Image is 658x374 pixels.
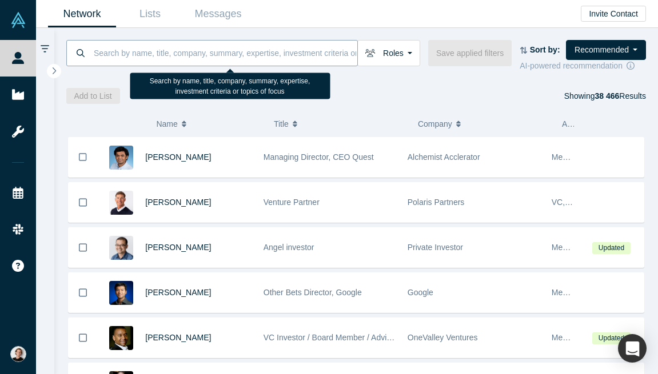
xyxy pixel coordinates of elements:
[408,243,463,252] span: Private Investor
[69,183,97,222] button: Bookmark
[428,40,512,66] button: Save applied filters
[264,152,374,162] span: Managing Director, CEO Quest
[552,243,601,252] span: Mentor, Angel
[109,326,133,350] img: Juan Scarlett's Profile Image
[69,228,97,267] button: Bookmark
[274,112,406,136] button: Title
[552,288,607,297] span: Mentor, Faculty
[562,119,615,128] span: Alchemist Role
[145,198,211,207] a: [PERSON_NAME]
[109,146,133,170] img: Gnani Palanikumar's Profile Image
[564,88,646,104] div: Showing
[109,191,133,215] img: Gary Swart's Profile Image
[408,288,433,297] span: Google
[48,1,116,27] a: Network
[552,198,622,207] span: VC, Faculty, Mentor
[408,198,465,207] span: Polaris Partners
[408,333,478,342] span: OneValley Ventures
[418,112,452,136] span: Company
[264,243,314,252] span: Angel investor
[184,1,252,27] a: Messages
[408,152,480,162] span: Alchemist Acclerator
[145,288,211,297] a: [PERSON_NAME]
[10,12,26,28] img: Alchemist Vault Logo
[69,318,97,357] button: Bookmark
[109,236,133,260] img: Danny Chee's Profile Image
[552,333,592,342] span: Mentor, VC
[145,333,211,342] a: [PERSON_NAME]
[156,112,177,136] span: Name
[530,45,560,54] strong: Sort by:
[264,288,362,297] span: Other Bets Director, Google
[109,281,133,305] img: Steven Kan's Profile Image
[66,88,120,104] button: Add to List
[581,6,646,22] button: Invite Contact
[69,137,97,177] button: Bookmark
[156,112,262,136] button: Name
[592,332,630,344] span: Updated
[116,1,184,27] a: Lists
[145,243,211,252] a: [PERSON_NAME]
[595,91,619,100] strong: 38 466
[145,152,211,162] a: [PERSON_NAME]
[93,39,357,66] input: Search by name, title, company, summary, expertise, investment criteria or topics of focus
[357,40,420,66] button: Roles
[10,346,26,362] img: Turo Pekari's Account
[69,273,97,312] button: Bookmark
[264,333,398,342] span: VC Investor / Board Member / Advisor
[418,112,550,136] button: Company
[264,198,320,207] span: Venture Partner
[274,112,289,136] span: Title
[566,40,646,60] button: Recommended
[595,91,646,100] span: Results
[592,242,630,254] span: Updated
[520,60,646,72] div: AI-powered recommendation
